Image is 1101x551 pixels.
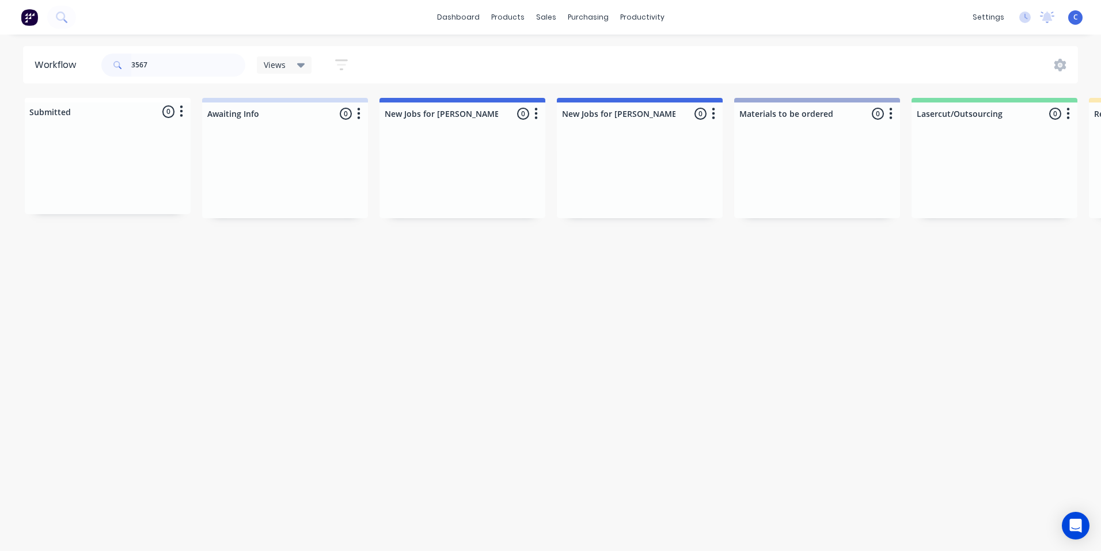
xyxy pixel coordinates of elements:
[35,58,82,72] div: Workflow
[1062,512,1089,539] div: Open Intercom Messenger
[485,9,530,26] div: products
[530,9,562,26] div: sales
[131,54,245,77] input: Search for orders...
[21,9,38,26] img: Factory
[967,9,1010,26] div: settings
[431,9,485,26] a: dashboard
[562,9,614,26] div: purchasing
[1073,12,1078,22] span: C
[264,59,286,71] span: Views
[614,9,670,26] div: productivity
